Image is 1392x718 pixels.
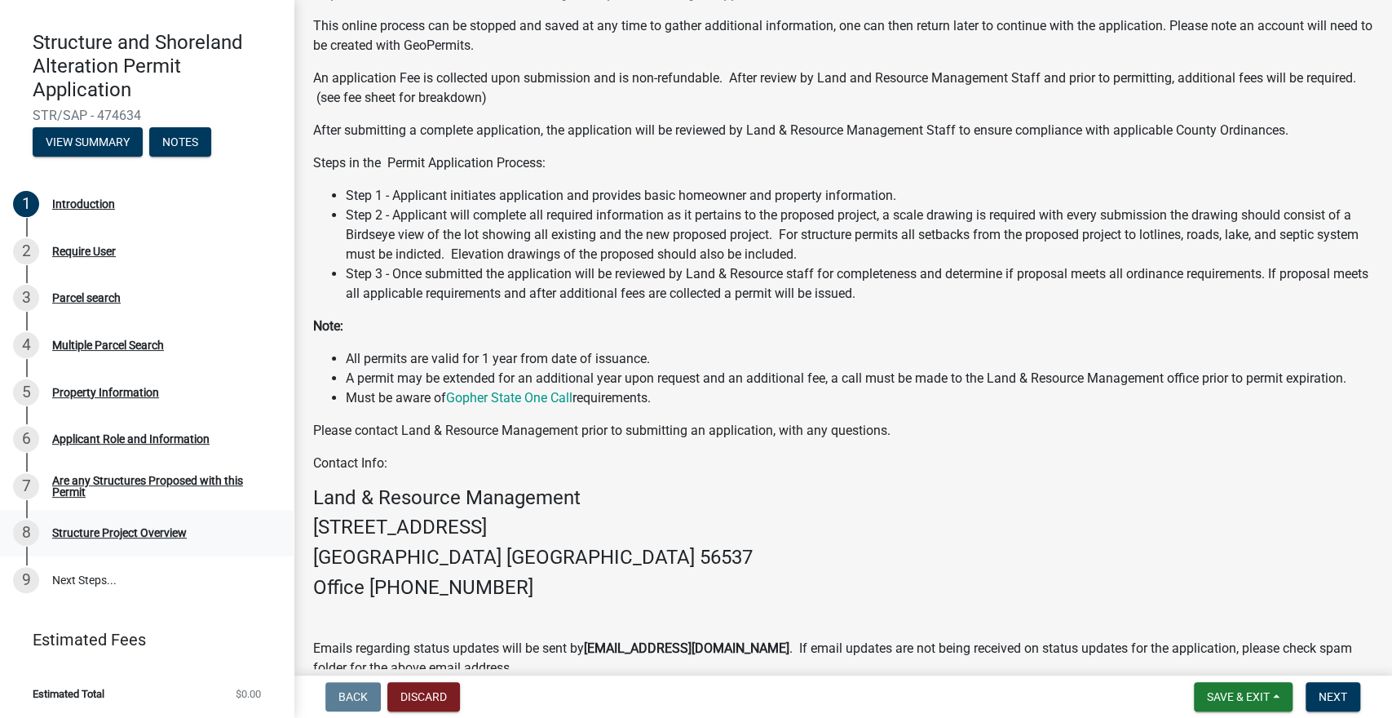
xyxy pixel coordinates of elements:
span: STR/SAP - 474634 [33,108,261,123]
div: Property Information [52,387,159,398]
button: Back [325,682,381,711]
button: View Summary [33,127,143,157]
button: Discard [387,682,460,711]
li: Step 1 - Applicant initiates application and provides basic homeowner and property information. [346,186,1372,206]
li: Step 2 - Applicant will complete all required information as it pertains to the proposed project,... [346,206,1372,264]
p: Contact Info: [313,454,1372,473]
span: $0.00 [236,689,261,699]
div: 5 [13,379,39,406]
strong: [EMAIL_ADDRESS][DOMAIN_NAME] [584,640,789,656]
p: Steps in the Permit Application Process: [313,153,1372,173]
div: 4 [13,332,39,358]
wm-modal-confirm: Summary [33,137,143,150]
div: 8 [13,520,39,546]
button: Next [1306,682,1360,711]
span: Next [1319,690,1347,703]
p: Please contact Land & Resource Management prior to submitting an application, with any questions. [313,421,1372,441]
span: Back [338,690,368,703]
button: Notes [149,127,211,157]
div: Are any Structures Proposed with this Permit [52,475,267,498]
div: 2 [13,238,39,264]
span: Save & Exit [1207,690,1270,703]
li: Step 3 - Once submitted the application will be reviewed by Land & Resource staff for completenes... [346,264,1372,304]
div: Applicant Role and Information [52,433,210,445]
div: Multiple Parcel Search [52,339,164,351]
li: A permit may be extended for an additional year upon request and an additional fee, a call must b... [346,369,1372,388]
li: Must be aware of requirements. [346,388,1372,408]
div: 7 [13,473,39,499]
wm-modal-confirm: Notes [149,137,211,150]
h4: Office [PHONE_NUMBER] [313,576,1372,600]
strong: Note: [313,318,343,334]
p: An application Fee is collected upon submission and is non-refundable. After review by Land and R... [313,69,1372,108]
a: Gopher State One Call [446,390,572,406]
div: 6 [13,426,39,452]
h4: [STREET_ADDRESS] [313,516,1372,539]
div: Introduction [52,198,115,210]
h4: Land & Resource Management [313,486,1372,510]
li: All permits are valid for 1 year from date of issuance. [346,349,1372,369]
p: Emails regarding status updates will be sent by . If email updates are not being received on stat... [313,639,1372,678]
div: 1 [13,191,39,217]
button: Save & Exit [1194,682,1293,711]
p: After submitting a complete application, the application will be reviewed by Land & Resource Mana... [313,121,1372,140]
div: 3 [13,285,39,311]
div: 9 [13,567,39,593]
span: Estimated Total [33,689,104,699]
div: Structure Project Overview [52,527,187,538]
a: Estimated Fees [13,623,267,656]
div: Parcel search [52,292,121,304]
div: Require User [52,246,116,257]
p: This online process can be stopped and saved at any time to gather additional information, one ca... [313,16,1372,55]
h4: Structure and Shoreland Alteration Permit Application [33,31,281,101]
h4: [GEOGRAPHIC_DATA] [GEOGRAPHIC_DATA] 56537 [313,546,1372,570]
